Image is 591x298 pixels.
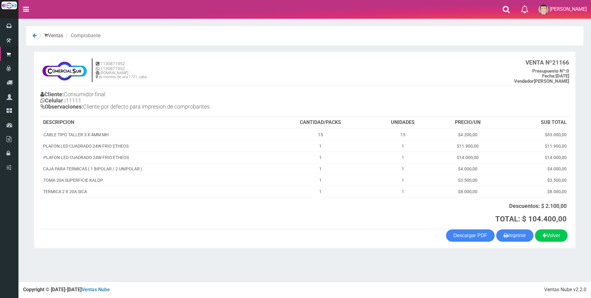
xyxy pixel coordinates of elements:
td: 1 [270,140,371,152]
h6: [DOMAIN_NAME] av montes de oca 1721, caba [96,71,147,79]
th: DESCRIPCION [41,117,270,129]
td: 15 [270,129,371,141]
td: $11.900,00 [434,140,501,152]
strong: Fecha: [542,73,556,79]
td: PLAFON LED CUADRADO 24W FRIO ETHEOS [41,152,270,163]
b: 21166 [525,59,569,66]
b: 0 [532,68,569,74]
strong: TOTAL: $ 104.400,00 [495,215,567,223]
img: f695dc5f3a855ddc19300c990e0c55a2.jpg [40,58,89,83]
td: 1 [371,163,434,174]
td: 1 [270,152,371,163]
a: Descargar PDF [446,229,495,242]
td: 1 [371,174,434,186]
li: Comprobante [64,32,100,39]
td: $63.000,00 [501,129,569,141]
a: Ventas Nube [82,287,110,292]
td: TOMA 20A SUPERFICIE KALOP [41,174,270,186]
td: $8.000,00 [501,186,569,197]
td: 1 [270,163,371,174]
td: 1 [371,152,434,163]
td: $8.000,00 [434,186,501,197]
strong: VENTA Nº [525,59,552,66]
td: $3.500,00 [434,174,501,186]
strong: Vendedor [514,78,534,84]
td: $4.000,00 [434,163,501,174]
strong: Descuentos: $ 2.100,00 [509,203,567,209]
td: 1 [371,186,434,197]
span: [PERSON_NAME] [550,6,587,12]
a: Volver [535,229,568,242]
td: $3.500,00 [501,174,569,186]
strong: Presupuesto Nº: [532,68,566,74]
td: CABLE TIPO TALLER 3 X 4MM MH [41,129,270,141]
th: SUB TOTAL [501,117,569,129]
th: CANTIDAD/PACKS [270,117,371,129]
b: [PERSON_NAME] [514,78,569,84]
b: [DATE] [542,73,569,79]
td: $4.000,00 [501,163,569,174]
td: CAJA PARA TERMICAS ( 1 BIPOLAR / 2 UNIPOLAR ) [41,163,270,174]
img: Logo grande [2,2,17,9]
b: Cliente: [40,91,64,97]
td: 15 [371,129,434,141]
li: Ventas [38,32,63,39]
b: Celular : [40,97,66,104]
div: Ventas Nube v2.2.0 [544,286,586,293]
th: PRECIO/UN [434,117,501,129]
td: $14.000,00 [501,152,569,163]
td: $4.200,00 [434,129,501,141]
td: 1 [270,174,371,186]
td: PLAFON LED CUADRADO 24W FRIO ETHEOS [41,140,270,152]
b: Observaciones: [40,103,83,110]
td: $14.000,00 [434,152,501,163]
button: Imprimir [496,229,533,242]
h5: 1130871952 1130871952 [96,62,147,71]
td: 1 [371,140,434,152]
th: UNIDADES [371,117,434,129]
img: User Image [538,4,549,14]
td: TERMICA 2 X 20A SICA [41,186,270,197]
h4: Consumidor final 11111 Cliente por defecto para impresion de comprobantes [40,90,305,113]
td: $11.900,00 [501,140,569,152]
strong: Copyright © [DATE]-[DATE] [23,287,110,292]
td: 1 [270,186,371,197]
